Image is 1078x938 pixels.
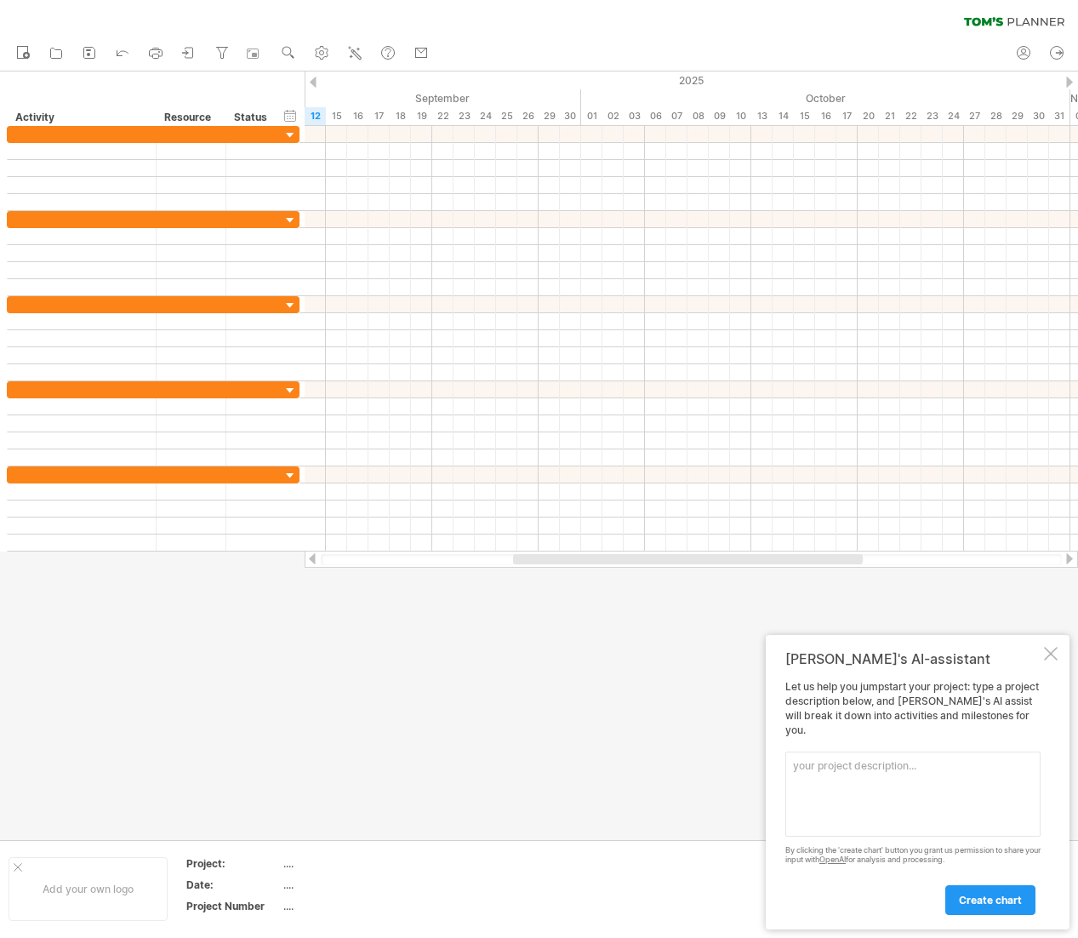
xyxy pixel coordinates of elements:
[1007,107,1028,125] div: Wednesday, 29 October 2025
[836,107,858,125] div: Friday, 17 October 2025
[234,109,271,126] div: Status
[879,107,900,125] div: Tuesday, 21 October 2025
[581,107,602,125] div: Wednesday, 1 October 2025
[751,107,773,125] div: Monday, 13 October 2025
[15,109,146,126] div: Activity
[730,107,751,125] div: Friday, 10 October 2025
[326,107,347,125] div: Monday, 15 September 2025
[581,89,1070,107] div: October 2025
[985,107,1007,125] div: Tuesday, 28 October 2025
[785,846,1041,865] div: By clicking the 'create chart' button you grant us permission to share your input with for analys...
[560,107,581,125] div: Tuesday, 30 September 2025
[432,107,453,125] div: Monday, 22 September 2025
[945,885,1035,915] a: create chart
[283,899,426,913] div: ....
[687,107,709,125] div: Wednesday, 8 October 2025
[666,107,687,125] div: Tuesday, 7 October 2025
[815,107,836,125] div: Thursday, 16 October 2025
[785,650,1041,667] div: [PERSON_NAME]'s AI-assistant
[964,107,985,125] div: Monday, 27 October 2025
[186,899,280,913] div: Project Number
[943,107,964,125] div: Friday, 24 October 2025
[411,107,432,125] div: Friday, 19 September 2025
[858,107,879,125] div: Monday, 20 October 2025
[1049,107,1070,125] div: Friday, 31 October 2025
[283,856,426,871] div: ....
[517,107,539,125] div: Friday, 26 September 2025
[900,107,921,125] div: Wednesday, 22 October 2025
[305,107,326,125] div: Friday, 12 September 2025
[475,107,496,125] div: Wednesday, 24 September 2025
[9,857,168,921] div: Add your own logo
[347,107,368,125] div: Tuesday, 16 September 2025
[453,107,475,125] div: Tuesday, 23 September 2025
[390,107,411,125] div: Thursday, 18 September 2025
[602,107,624,125] div: Thursday, 2 October 2025
[624,107,645,125] div: Friday, 3 October 2025
[539,107,560,125] div: Monday, 29 September 2025
[1028,107,1049,125] div: Thursday, 30 October 2025
[368,107,390,125] div: Wednesday, 17 September 2025
[496,107,517,125] div: Thursday, 25 September 2025
[709,107,730,125] div: Thursday, 9 October 2025
[921,107,943,125] div: Thursday, 23 October 2025
[164,109,216,126] div: Resource
[113,89,581,107] div: September 2025
[819,855,846,864] a: OpenAI
[186,856,280,871] div: Project:
[959,894,1022,907] span: create chart
[794,107,815,125] div: Wednesday, 15 October 2025
[773,107,794,125] div: Tuesday, 14 October 2025
[186,878,280,892] div: Date:
[785,680,1041,914] div: Let us help you jumpstart your project: type a project description below, and [PERSON_NAME]'s AI ...
[283,878,426,892] div: ....
[645,107,666,125] div: Monday, 6 October 2025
